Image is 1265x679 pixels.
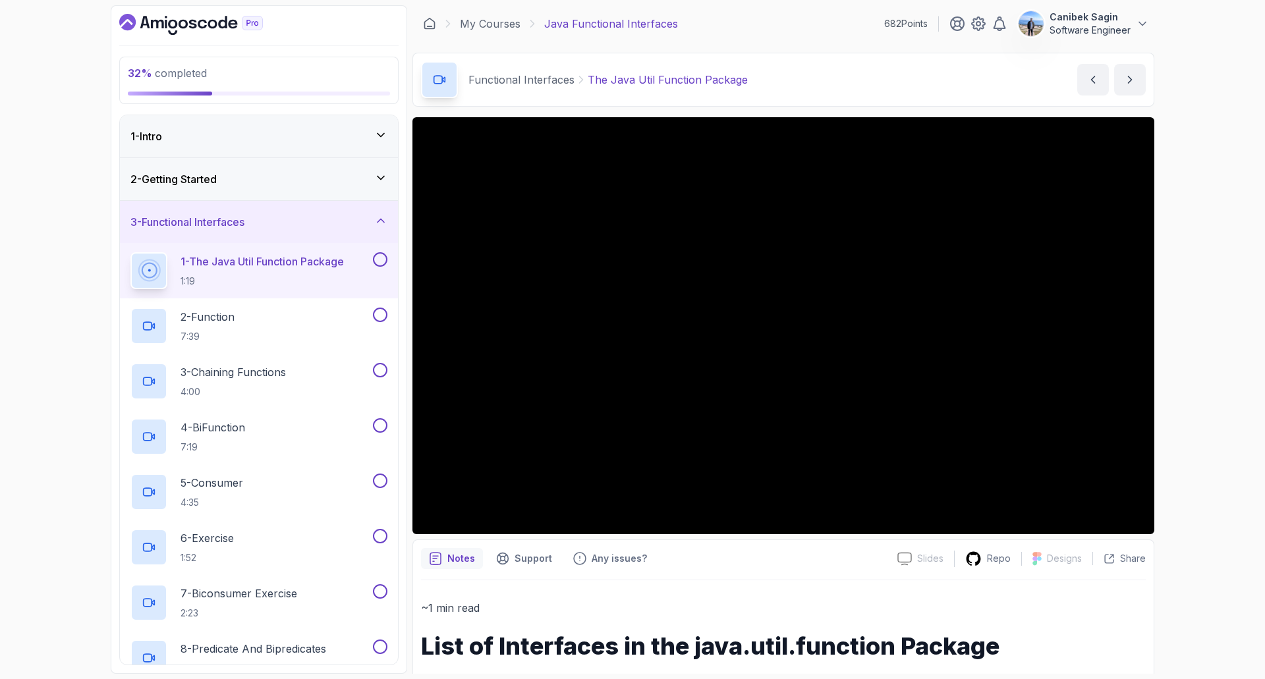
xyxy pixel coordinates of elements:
p: 4 - BiFunction [181,420,245,435]
p: 1:19 [181,275,344,288]
button: 3-Functional Interfaces [120,201,398,243]
p: 6 - Exercise [181,530,234,546]
a: My Courses [460,16,520,32]
p: The Java Util Function Package [588,72,748,88]
button: 3-Chaining Functions4:00 [130,363,387,400]
p: 2 - Function [181,309,235,325]
button: previous content [1077,64,1109,95]
p: Java Functional Interfaces [544,16,678,32]
button: next content [1114,64,1146,95]
p: 3 - Chaining Functions [181,364,286,380]
iframe: 1 - The java util function package [412,117,1154,534]
p: 7:19 [181,441,245,454]
a: Dashboard [119,14,293,35]
button: 2-Getting Started [120,158,398,200]
button: Feedback button [565,548,655,569]
p: 1:52 [181,551,234,564]
p: 8 - Predicate And Bipredicates [181,641,326,657]
button: 4-BiFunction7:19 [130,418,387,455]
p: Notes [447,552,475,565]
p: Canibek Sagin [1050,11,1131,24]
button: Share [1092,552,1146,565]
span: completed [128,67,207,80]
p: 2:23 [181,607,297,620]
p: Designs [1047,552,1082,565]
p: Functional Interfaces [468,72,575,88]
button: 8-Predicate And Bipredicates6:46 [130,639,387,676]
p: 7:39 [181,330,235,343]
p: Share [1120,552,1146,565]
h3: 2 - Getting Started [130,171,217,187]
p: 4:35 [181,496,243,509]
button: 1-Intro [120,115,398,157]
button: 5-Consumer4:35 [130,474,387,510]
img: user profile image [1019,11,1044,36]
h1: List of Interfaces in the java.util.function Package [421,633,1146,659]
p: 7 - Biconsumer Exercise [181,585,297,601]
p: Slides [917,552,943,565]
p: Any issues? [592,552,647,565]
h3: 1 - Intro [130,128,162,144]
p: Repo [987,552,1011,565]
p: 4:00 [181,385,286,398]
p: 682 Points [884,17,928,30]
h3: 3 - Functional Interfaces [130,214,244,230]
a: Repo [955,551,1021,567]
button: 2-Function7:39 [130,308,387,344]
button: Support button [488,548,560,569]
button: 6-Exercise1:52 [130,529,387,566]
p: Software Engineer [1050,24,1131,37]
p: ~1 min read [421,599,1146,617]
span: 32 % [128,67,152,80]
p: 5 - Consumer [181,475,243,491]
p: 6:46 [181,662,326,675]
button: 1-The Java Util Function Package1:19 [130,252,387,289]
p: 1 - The Java Util Function Package [181,254,344,269]
p: Support [515,552,552,565]
button: 7-Biconsumer Exercise2:23 [130,584,387,621]
button: user profile imageCanibek SaginSoftware Engineer [1018,11,1149,37]
button: notes button [421,548,483,569]
a: Dashboard [423,17,436,30]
